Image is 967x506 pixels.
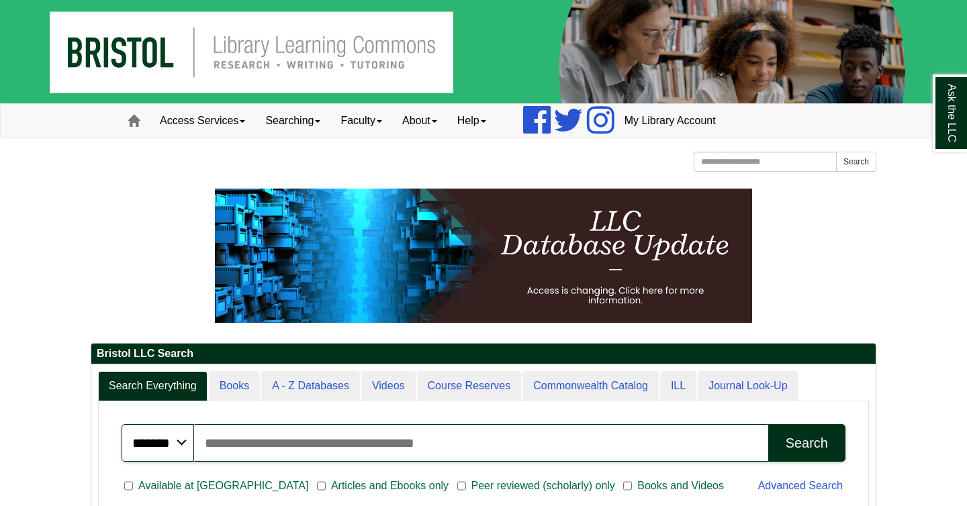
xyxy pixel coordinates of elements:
[326,478,454,494] span: Articles and Ebooks only
[447,104,496,138] a: Help
[215,189,752,323] img: HTML tutorial
[614,104,726,138] a: My Library Account
[457,480,466,492] input: Peer reviewed (scholarly) only
[317,480,326,492] input: Articles and Ebooks only
[124,480,133,492] input: Available at [GEOGRAPHIC_DATA]
[417,371,522,401] a: Course Reserves
[133,478,314,494] span: Available at [GEOGRAPHIC_DATA]
[768,424,845,462] button: Search
[255,104,330,138] a: Searching
[758,480,843,491] a: Advanced Search
[91,344,876,364] h2: Bristol LLC Search
[632,478,729,494] span: Books and Videos
[660,371,696,401] a: ILL
[522,371,659,401] a: Commonwealth Catalog
[623,480,632,492] input: Books and Videos
[392,104,447,138] a: About
[361,371,416,401] a: Videos
[466,478,620,494] span: Peer reviewed (scholarly) only
[786,436,828,451] div: Search
[261,371,360,401] a: A - Z Databases
[150,104,255,138] a: Access Services
[330,104,392,138] a: Faculty
[209,371,260,401] a: Books
[98,371,208,401] a: Search Everything
[836,152,876,172] button: Search
[698,371,798,401] a: Journal Look-Up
